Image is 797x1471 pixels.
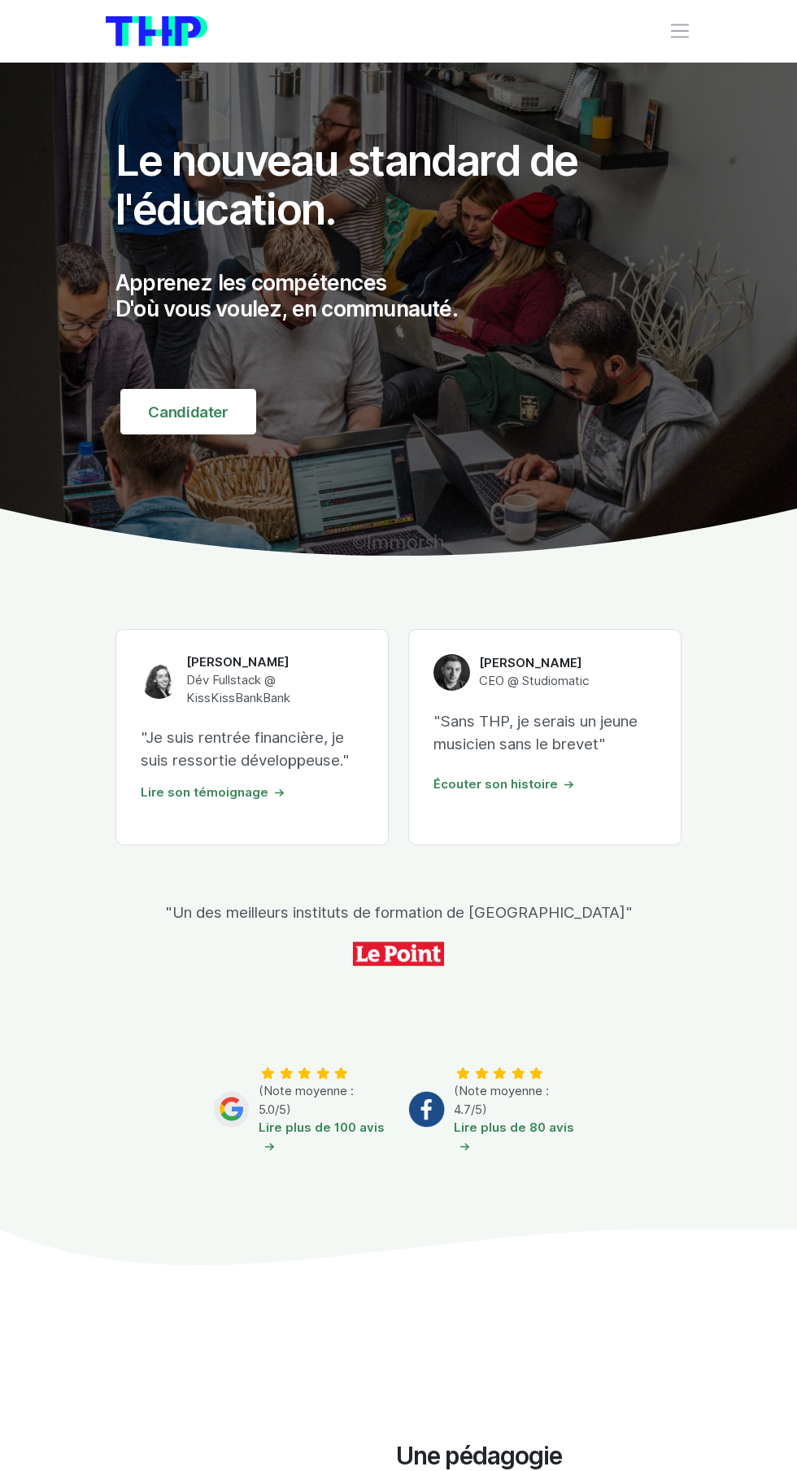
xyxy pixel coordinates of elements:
[433,777,575,792] a: Écouter son histoire
[115,270,682,321] p: Apprenez les compétences D'où vous voulez, en communauté.
[120,389,257,434] a: Candidater
[433,654,470,691] img: Anthony
[408,1091,445,1128] img: Facebook
[141,662,177,699] img: Claire
[479,655,589,672] h6: [PERSON_NAME]
[259,1084,354,1117] span: (Note moyenne : 5.0/5)
[213,1091,250,1128] img: Google
[186,654,364,671] h6: [PERSON_NAME]
[669,20,691,42] button: Toggle navigation
[141,785,285,800] a: Lire son témoignage
[259,1120,385,1154] a: Lire plus de 100 avis
[479,674,589,688] span: CEO @ Studiomatic
[433,709,656,755] p: "Sans THP, je serais un jeune musicien sans le brevet"
[115,901,682,923] p: "Un des meilleurs instituts de formation de [GEOGRAPHIC_DATA]"
[454,1084,549,1117] span: (Note moyenne : 4.7/5)
[106,16,207,46] img: logo
[141,726,364,771] p: "Je suis rentrée financière, je suis ressortie développeuse."
[186,673,290,706] span: Dév Fullstack @ KissKissBankBank
[454,1120,574,1154] a: Lire plus de 80 avis
[353,936,445,972] img: icon
[115,136,682,234] h1: Le nouveau standard de l'éducation.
